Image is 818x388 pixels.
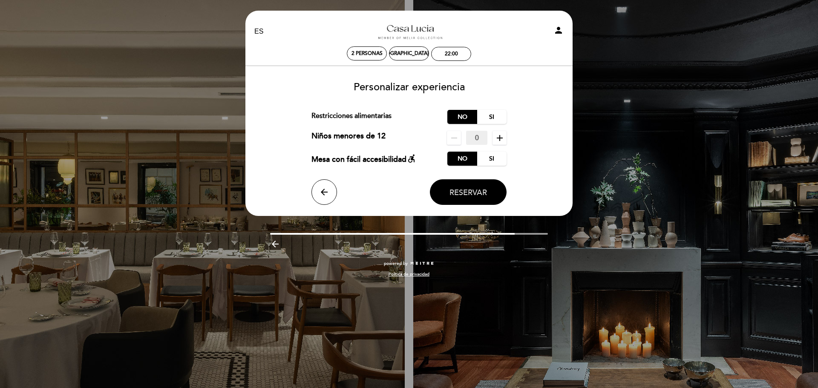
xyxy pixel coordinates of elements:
[354,81,465,93] span: Personalizar experiencia
[311,131,386,145] div: Niños menores de 12
[449,133,459,143] i: remove
[356,20,462,43] a: Hotel [GEOGRAPHIC_DATA][DATE]
[553,25,564,35] i: person
[389,271,429,277] a: Política de privacidad
[319,187,329,197] i: arrow_back
[449,188,487,197] span: Reservar
[311,152,417,166] div: Mesa con fácil accesibilidad
[430,179,507,205] button: Reservar
[553,25,564,38] button: person
[445,51,458,57] div: 22:00
[311,179,337,205] button: arrow_back
[447,110,477,124] label: No
[447,152,477,166] label: No
[477,110,507,124] label: Si
[373,50,445,57] div: [DEMOGRAPHIC_DATA] 4, sep.
[384,261,408,267] span: powered by
[270,239,280,249] i: arrow_backward
[384,261,434,267] a: powered by
[406,153,417,164] i: accessible_forward
[495,133,505,143] i: add
[351,50,383,57] span: 2 personas
[311,110,448,124] div: Restricciones alimentarias
[477,152,507,166] label: Si
[410,262,434,266] img: MEITRE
